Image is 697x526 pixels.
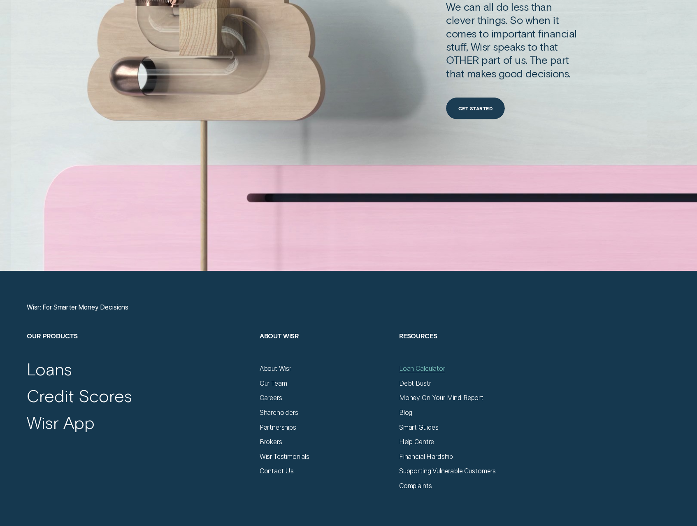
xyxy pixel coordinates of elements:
h2: About Wisr [260,332,391,365]
a: Our Team [260,379,287,388]
div: part [481,53,500,66]
a: Loans [27,358,72,379]
div: stuff, [446,40,468,53]
a: Brokers [260,438,282,446]
a: Money On Your Mind Report [399,394,483,402]
div: when [525,13,551,26]
div: So [510,13,523,26]
div: speaks [493,40,525,53]
div: of [503,53,512,66]
a: Complaints [399,482,432,490]
div: decisions. [525,66,571,79]
a: Supporting Vulnerable Customers [399,467,496,475]
div: important [491,27,536,40]
a: Careers [260,394,282,402]
h2: Our Products [27,332,251,365]
a: Wisr Testimonials [260,453,309,461]
div: it [553,13,559,26]
div: comes [446,27,476,40]
div: The [530,53,547,66]
a: Smart Guides [399,424,439,432]
div: financial [538,27,576,40]
div: clever [446,13,474,26]
div: Wisr [471,40,490,53]
div: things. [477,13,507,26]
div: to [527,40,537,53]
a: Blog [399,409,412,417]
a: Shareholders [260,409,298,417]
a: Loan Calculator [399,365,445,373]
a: Contact Us [260,467,294,475]
div: that [540,40,558,53]
a: Get Started [446,97,505,119]
a: Wisr App [27,412,94,433]
a: Credit Scores [27,385,132,406]
a: About Wisr [260,365,291,373]
div: OTHER [446,53,479,66]
a: Wisr: For Smarter Money Decisions [27,303,128,312]
div: us. [515,53,527,66]
h2: Resources [399,332,531,365]
div: part [550,53,569,66]
div: that [446,66,464,79]
div: good [499,66,523,79]
div: to [479,27,488,40]
a: Help Centre [399,438,434,446]
a: Partnerships [260,424,296,432]
div: makes [467,66,496,79]
a: Debt Bustr [399,379,431,388]
a: Financial Hardship [399,453,453,461]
